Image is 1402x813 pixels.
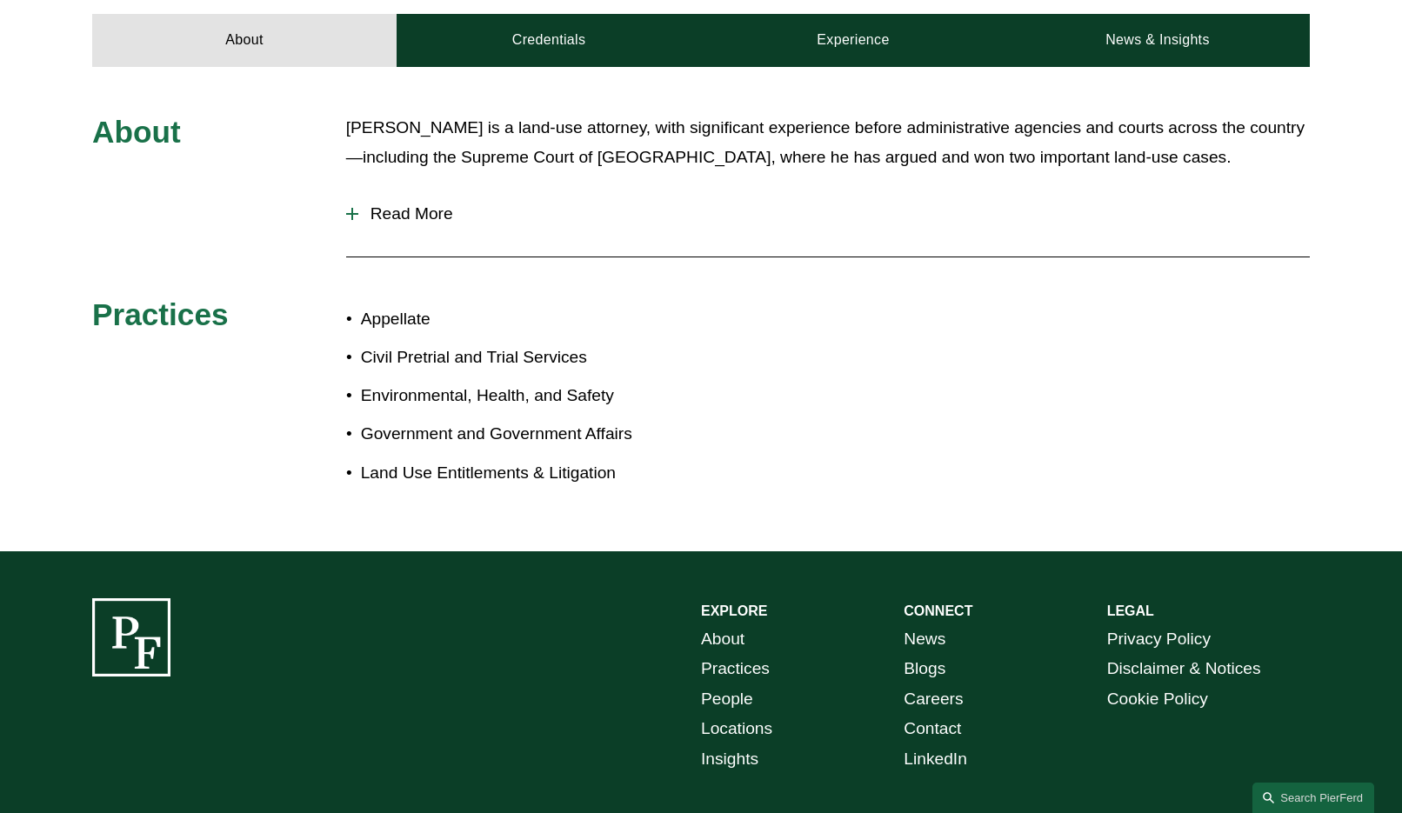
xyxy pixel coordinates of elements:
a: Experience [701,14,1005,66]
span: About [92,115,181,149]
span: Read More [358,204,1310,223]
a: People [701,684,753,715]
span: Practices [92,297,229,331]
p: [PERSON_NAME] is a land-use attorney, with significant experience before administrative agencies ... [346,113,1310,173]
p: Government and Government Affairs [361,419,701,450]
a: Careers [904,684,963,715]
a: About [92,14,397,66]
p: Land Use Entitlements & Litigation [361,458,701,489]
a: Disclaimer & Notices [1107,654,1261,684]
a: Search this site [1252,783,1374,813]
a: About [701,624,744,655]
a: LinkedIn [904,744,967,775]
a: Cookie Policy [1107,684,1208,715]
strong: CONNECT [904,603,972,618]
p: Appellate [361,304,701,335]
strong: LEGAL [1107,603,1154,618]
a: News [904,624,945,655]
a: News & Insights [1005,14,1310,66]
strong: EXPLORE [701,603,767,618]
p: Environmental, Health, and Safety [361,381,701,411]
a: Blogs [904,654,945,684]
a: Practices [701,654,770,684]
a: Insights [701,744,758,775]
p: Civil Pretrial and Trial Services [361,343,701,373]
a: Contact [904,714,961,744]
button: Read More [346,191,1310,237]
a: Privacy Policy [1107,624,1211,655]
a: Locations [701,714,772,744]
a: Credentials [397,14,701,66]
